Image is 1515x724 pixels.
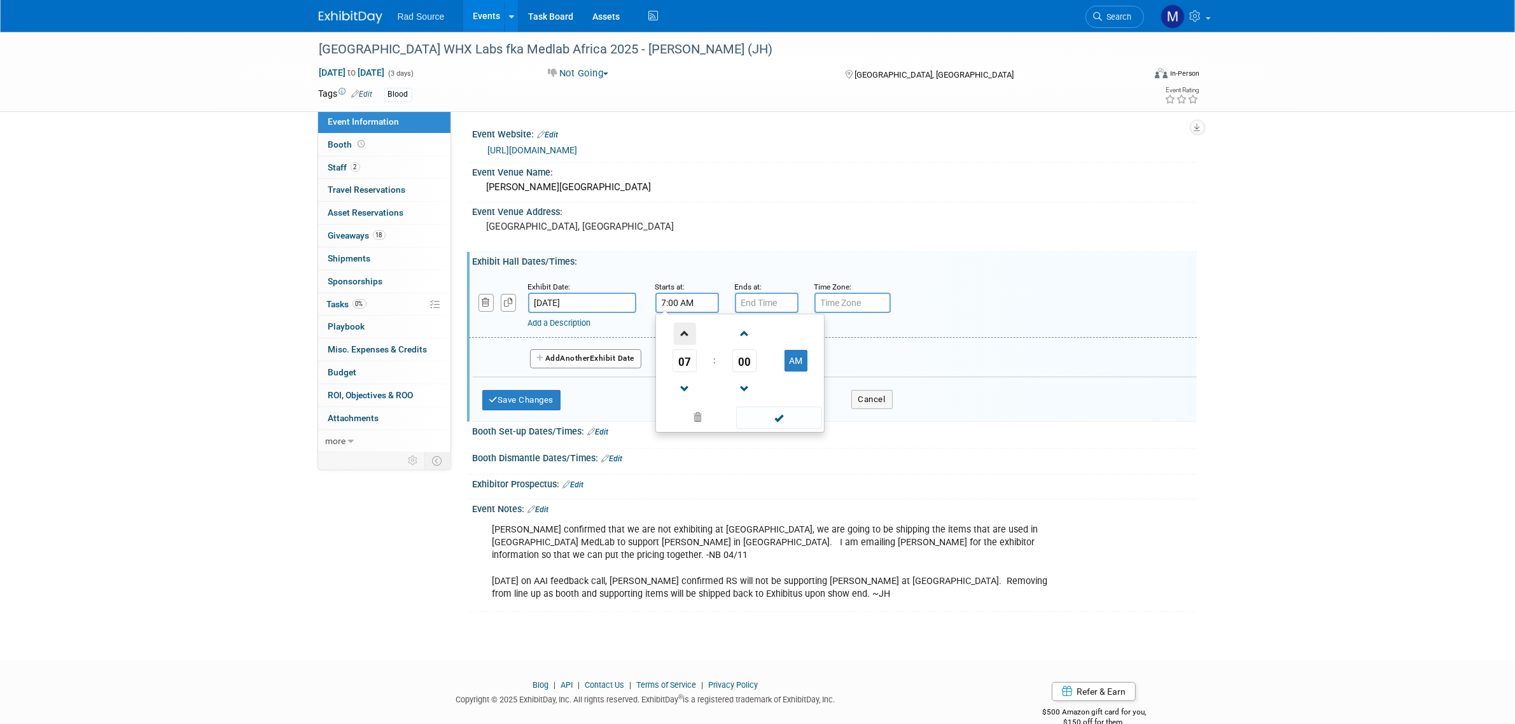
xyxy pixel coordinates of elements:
[814,282,852,291] small: Time Zone:
[785,350,807,372] button: AM
[732,317,757,349] a: Increment Minute
[424,452,450,469] td: Toggle Event Tabs
[711,349,718,372] td: :
[528,318,591,328] a: Add a Description
[732,372,757,405] a: Decrement Minute
[528,282,571,291] small: Exhibit Date:
[1164,87,1199,94] div: Event Rating
[528,505,549,514] a: Edit
[473,499,1197,516] div: Event Notes:
[659,409,737,427] a: Clear selection
[482,390,561,410] button: Save Changes
[398,11,445,22] span: Rad Source
[735,282,762,291] small: Ends at:
[373,230,386,240] span: 18
[655,282,685,291] small: Starts at:
[318,270,450,293] a: Sponsorships
[678,693,683,700] sup: ®
[484,517,1057,606] div: [PERSON_NAME] confirmed that we are not exhibiting at [GEOGRAPHIC_DATA], we are going to be shipp...
[403,452,425,469] td: Personalize Event Tab Strip
[328,321,365,331] span: Playbook
[318,202,450,224] a: Asset Reservations
[585,680,624,690] a: Contact Us
[328,413,379,423] span: Attachments
[698,680,706,690] span: |
[318,361,450,384] a: Budget
[563,480,584,489] a: Edit
[588,428,609,436] a: Edit
[602,454,623,463] a: Edit
[328,207,404,218] span: Asset Reservations
[318,293,450,316] a: Tasks0%
[328,344,428,354] span: Misc. Expenses & Credits
[318,247,450,270] a: Shipments
[1161,4,1185,29] img: Melissa Conboy
[473,449,1197,465] div: Booth Dismantle Dates/Times:
[1103,12,1132,22] span: Search
[473,125,1197,141] div: Event Website:
[353,299,367,309] span: 0%
[550,680,559,690] span: |
[561,354,590,363] span: Another
[575,680,583,690] span: |
[351,162,360,172] span: 2
[543,67,613,80] button: Not Going
[318,384,450,407] a: ROI, Objectives & ROO
[473,252,1197,268] div: Exhibit Hall Dates/Times:
[473,163,1197,179] div: Event Venue Name:
[328,116,400,127] span: Event Information
[533,680,548,690] a: Blog
[318,111,450,133] a: Event Information
[328,139,368,150] span: Booth
[346,67,358,78] span: to
[319,87,373,102] td: Tags
[318,407,450,429] a: Attachments
[319,691,973,706] div: Copyright © 2025 ExhibitDay, Inc. All rights reserved. ExhibitDay is a registered trademark of Ex...
[328,184,406,195] span: Travel Reservations
[528,293,636,313] input: Date
[318,316,450,338] a: Playbook
[636,680,696,690] a: Terms of Service
[387,69,414,78] span: (3 days)
[328,390,414,400] span: ROI, Objectives & ROO
[328,276,383,286] span: Sponsorships
[1052,682,1136,701] a: Refer & Earn
[530,349,642,368] button: AddAnotherExhibit Date
[473,422,1197,438] div: Booth Set-up Dates/Times:
[655,293,719,313] input: Start Time
[673,349,697,372] span: Pick Hour
[488,145,578,155] a: [URL][DOMAIN_NAME]
[328,162,360,172] span: Staff
[1069,66,1200,85] div: Event Format
[319,67,386,78] span: [DATE] [DATE]
[851,390,893,409] button: Cancel
[319,11,382,24] img: ExhibitDay
[538,130,559,139] a: Edit
[855,70,1014,80] span: [GEOGRAPHIC_DATA], [GEOGRAPHIC_DATA]
[732,349,757,372] span: Pick Minute
[318,179,450,201] a: Travel Reservations
[326,436,346,446] span: more
[315,38,1125,61] div: [GEOGRAPHIC_DATA] WHX Labs fka Medlab Africa 2025 - [PERSON_NAME] (JH)
[814,293,891,313] input: Time Zone
[318,225,450,247] a: Giveaways18
[318,134,450,156] a: Booth
[1155,68,1168,78] img: Format-Inperson.png
[561,680,573,690] a: API
[318,157,450,179] a: Staff2
[708,680,758,690] a: Privacy Policy
[473,475,1197,491] div: Exhibitor Prospectus:
[735,293,799,313] input: End Time
[735,410,823,428] a: Done
[626,680,634,690] span: |
[1086,6,1144,28] a: Search
[673,317,697,349] a: Increment Hour
[328,367,357,377] span: Budget
[1169,69,1199,78] div: In-Person
[673,372,697,405] a: Decrement Hour
[318,430,450,452] a: more
[384,88,412,101] div: Blood
[318,338,450,361] a: Misc. Expenses & Credits
[327,299,367,309] span: Tasks
[328,230,386,240] span: Giveaways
